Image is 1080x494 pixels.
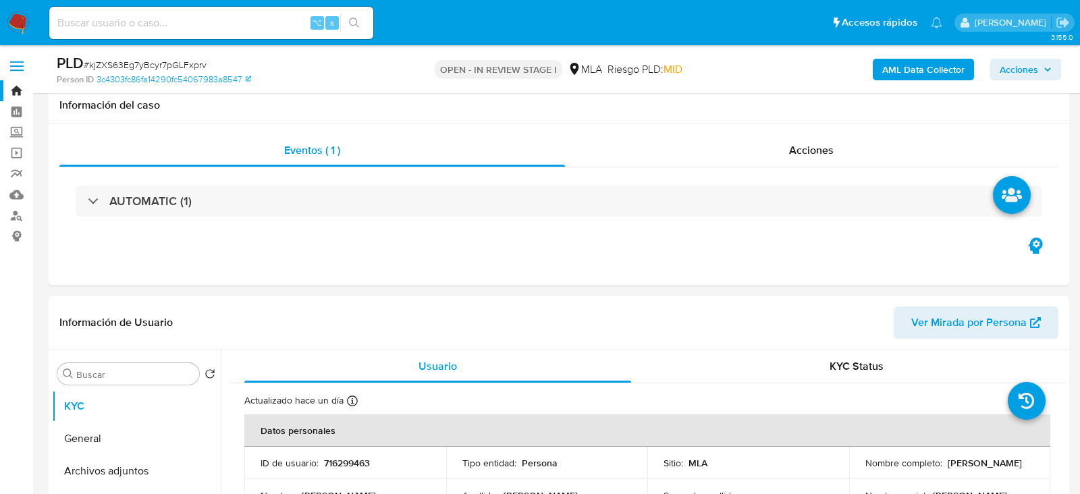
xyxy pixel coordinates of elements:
[109,194,192,209] h3: AUTOMATIC (1)
[911,306,1027,339] span: Ver Mirada por Persona
[462,457,516,469] p: Tipo entidad :
[52,422,221,455] button: General
[842,16,917,30] span: Accesos rápidos
[52,390,221,422] button: KYC
[244,414,1050,447] th: Datos personales
[59,99,1058,112] h1: Información del caso
[97,74,251,86] a: 3c4303fc86fa14290fc54067983a8547
[1056,16,1070,30] a: Salir
[52,455,221,487] button: Archivos adjuntos
[435,60,562,79] p: OPEN - IN REVIEW STAGE I
[57,74,94,86] b: Person ID
[63,368,74,379] button: Buscar
[873,59,974,80] button: AML Data Collector
[76,186,1042,217] div: AUTOMATIC (1)
[607,62,682,77] span: Riesgo PLD:
[1000,59,1038,80] span: Acciones
[57,52,84,74] b: PLD
[789,142,834,158] span: Acciones
[418,358,457,374] span: Usuario
[568,62,602,77] div: MLA
[522,457,558,469] p: Persona
[312,16,322,29] span: ⌥
[931,17,942,28] a: Notificaciones
[865,457,942,469] p: Nombre completo :
[59,316,173,329] h1: Información de Usuario
[330,16,334,29] span: s
[975,16,1051,29] p: lourdes.morinigo@mercadolibre.com
[244,394,344,407] p: Actualizado hace un día
[340,13,368,32] button: search-icon
[49,14,373,32] input: Buscar usuario o caso...
[830,358,884,374] span: KYC Status
[990,59,1061,80] button: Acciones
[882,59,965,80] b: AML Data Collector
[688,457,707,469] p: MLA
[84,58,207,72] span: # kjZXS63Eg7yBcyr7pGLFxprv
[76,368,194,381] input: Buscar
[664,61,682,77] span: MID
[664,457,683,469] p: Sitio :
[284,142,340,158] span: Eventos ( 1 )
[205,368,215,383] button: Volver al orden por defecto
[261,457,319,469] p: ID de usuario :
[324,457,370,469] p: 716299463
[948,457,1022,469] p: [PERSON_NAME]
[894,306,1058,339] button: Ver Mirada por Persona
